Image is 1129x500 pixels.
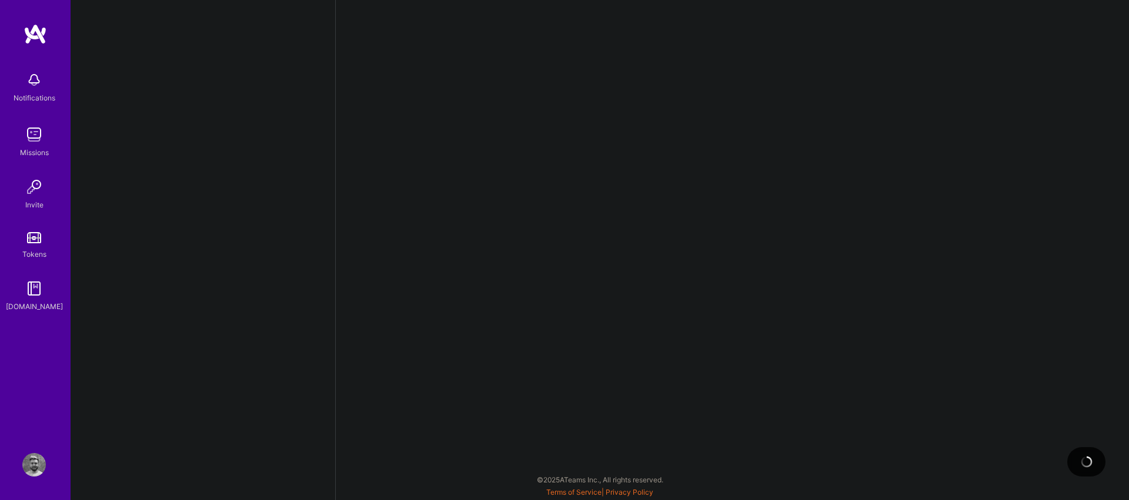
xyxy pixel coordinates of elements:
[546,488,653,496] span: |
[27,232,41,243] img: tokens
[20,146,49,159] div: Missions
[22,123,46,146] img: teamwork
[19,453,49,476] a: User Avatar
[14,92,55,104] div: Notifications
[22,453,46,476] img: User Avatar
[22,248,46,260] div: Tokens
[24,24,47,45] img: logo
[6,300,63,313] div: [DOMAIN_NAME]
[606,488,653,496] a: Privacy Policy
[22,175,46,199] img: Invite
[22,68,46,92] img: bell
[1080,455,1094,469] img: loading
[22,277,46,300] img: guide book
[71,465,1129,494] div: © 2025 ATeams Inc., All rights reserved.
[546,488,602,496] a: Terms of Service
[25,199,44,211] div: Invite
